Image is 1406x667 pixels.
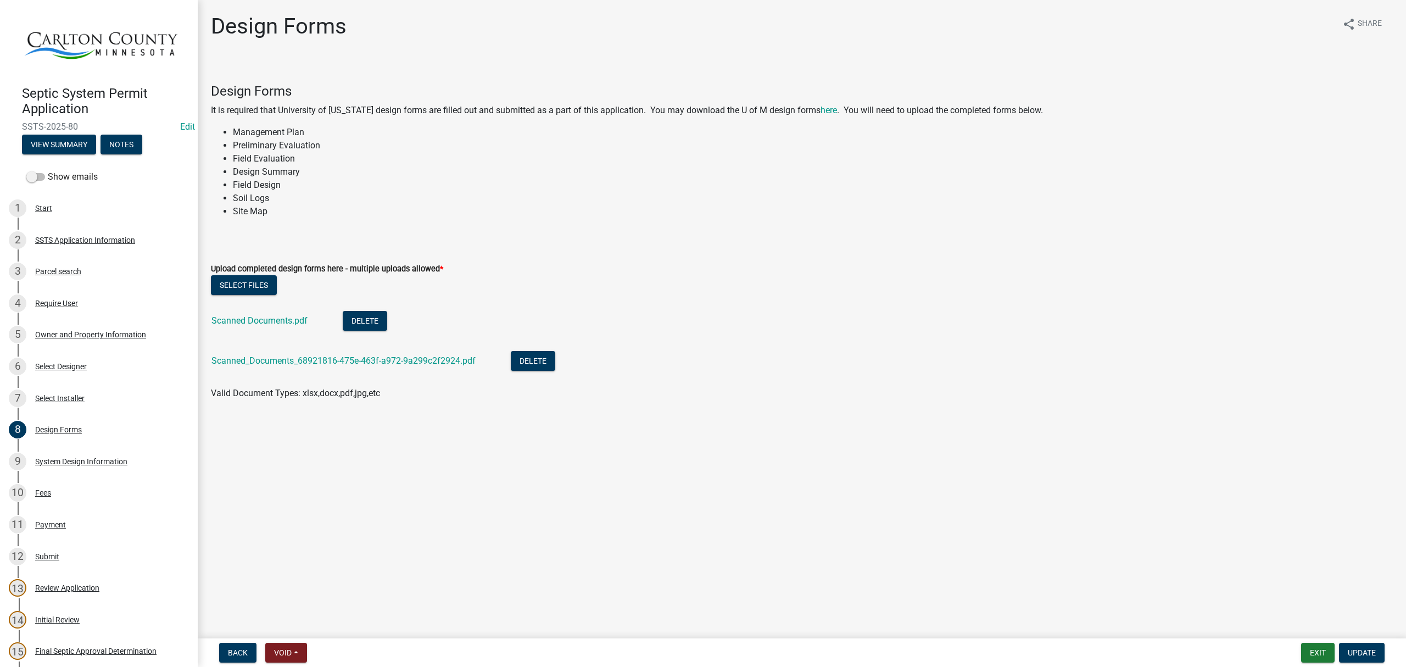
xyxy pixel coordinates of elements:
[9,390,26,407] div: 7
[22,121,176,132] span: SSTS-2025-80
[265,643,307,663] button: Void
[511,357,555,367] wm-modal-confirm: Delete Document
[35,331,146,338] div: Owner and Property Information
[26,170,98,184] label: Show emails
[211,84,1393,99] h4: Design Forms
[35,521,66,529] div: Payment
[101,141,142,149] wm-modal-confirm: Notes
[22,141,96,149] wm-modal-confirm: Summary
[9,231,26,249] div: 2
[211,104,1393,117] p: It is required that University of [US_STATE] design forms are filled out and submitted as a part ...
[35,426,82,433] div: Design Forms
[35,363,87,370] div: Select Designer
[180,121,195,132] wm-modal-confirm: Edit Application Number
[9,484,26,502] div: 10
[211,315,308,326] a: Scanned Documents.pdf
[101,135,142,154] button: Notes
[1334,13,1391,35] button: shareShare
[9,611,26,629] div: 14
[211,265,443,273] label: Upload completed design forms here - multiple uploads allowed
[821,105,837,115] a: here
[9,263,26,280] div: 3
[343,311,387,331] button: Delete
[35,268,81,275] div: Parcel search
[233,126,1393,139] li: Management Plan
[22,12,180,74] img: Carlton County, Minnesota
[35,616,80,624] div: Initial Review
[9,579,26,597] div: 13
[274,648,292,657] span: Void
[233,179,1393,192] li: Field Design
[211,388,380,398] span: Valid Document Types: xlsx,docx,pdf,jpg,etc
[1339,643,1385,663] button: Update
[9,642,26,660] div: 15
[35,236,135,244] div: SSTS Application Information
[9,516,26,533] div: 11
[35,394,85,402] div: Select Installer
[9,453,26,470] div: 9
[35,299,78,307] div: Require User
[9,421,26,438] div: 8
[511,351,555,371] button: Delete
[35,553,59,560] div: Submit
[211,355,476,366] a: Scanned_Documents_68921816-475e-463f-a972-9a299c2f2924.pdf
[35,584,99,592] div: Review Application
[233,165,1393,179] li: Design Summary
[35,204,52,212] div: Start
[9,294,26,312] div: 4
[211,275,277,295] button: Select files
[1358,18,1382,31] span: Share
[1301,643,1335,663] button: Exit
[219,643,256,663] button: Back
[233,139,1393,152] li: Preliminary Evaluation
[233,152,1393,165] li: Field Evaluation
[9,358,26,375] div: 6
[1348,648,1376,657] span: Update
[180,121,195,132] a: Edit
[22,86,189,118] h4: Septic System Permit Application
[9,548,26,565] div: 12
[35,458,127,465] div: System Design Information
[1342,18,1355,31] i: share
[233,205,1393,218] li: Site Map
[9,199,26,217] div: 1
[211,13,347,40] h1: Design Forms
[35,647,157,655] div: Final Septic Approval Determination
[35,489,51,497] div: Fees
[22,135,96,154] button: View Summary
[343,316,387,327] wm-modal-confirm: Delete Document
[233,192,1393,205] li: Soil Logs
[9,326,26,343] div: 5
[228,648,248,657] span: Back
